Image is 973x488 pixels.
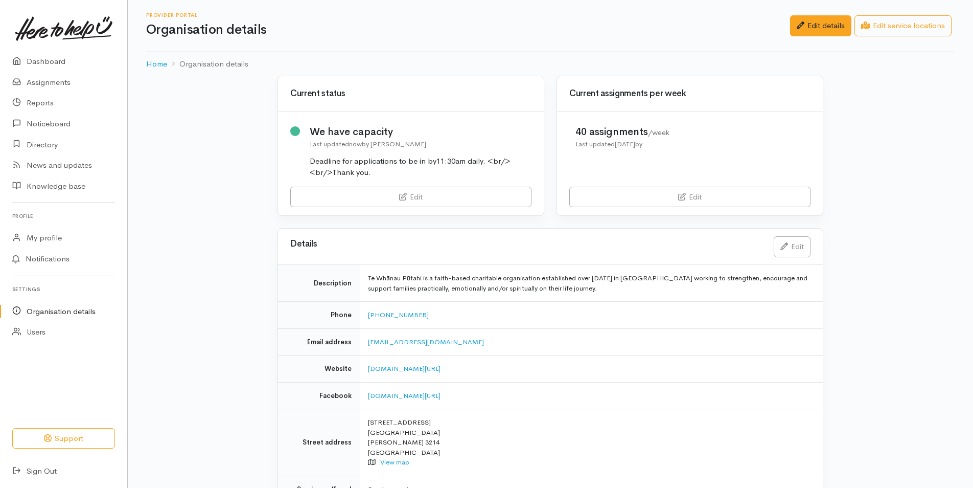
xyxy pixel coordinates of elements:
time: [DATE] [615,140,635,148]
h6: Profile [12,209,115,223]
a: [DOMAIN_NAME][URL] [368,391,441,400]
td: Website [278,356,360,383]
h6: Settings [12,282,115,296]
a: [DOMAIN_NAME][URL] [368,364,441,373]
td: Description [278,265,360,302]
div: Deadline for applications to be in by11:30am daily. <br/><br/>Thank you. [310,156,532,179]
h3: Current status [290,89,531,99]
button: Support [12,428,115,449]
time: now [349,140,362,148]
h1: Organisation details [146,23,790,37]
td: Email address [278,328,360,356]
a: View map [380,458,409,467]
li: Organisation details [167,58,248,70]
h6: Provider Portal [146,12,790,18]
a: Edit [569,187,810,208]
a: Home [146,58,167,70]
div: Last updated by [PERSON_NAME] [310,139,532,149]
h3: Details [290,239,761,249]
nav: breadcrumb [146,52,955,76]
span: /week [648,128,669,137]
div: Last updated by [575,139,669,149]
td: Street address [278,409,360,476]
a: Edit service locations [854,15,952,36]
h3: Current assignments per week [569,89,810,99]
td: Te Whānau Pūtahi is a faith-based charitable organisation established over [DATE] in [GEOGRAPHIC_... [360,265,823,302]
a: Edit [290,187,531,208]
a: [EMAIL_ADDRESS][DOMAIN_NAME] [368,338,484,346]
a: Edit details [790,15,851,36]
td: [STREET_ADDRESS] [GEOGRAPHIC_DATA] [PERSON_NAME] 3214 [GEOGRAPHIC_DATA] [360,409,823,476]
td: Phone [278,302,360,329]
div: We have capacity [310,124,532,139]
a: [PHONE_NUMBER] [368,310,429,319]
a: Edit [774,236,810,257]
div: 40 assignments [575,124,669,139]
td: Facebook [278,382,360,409]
